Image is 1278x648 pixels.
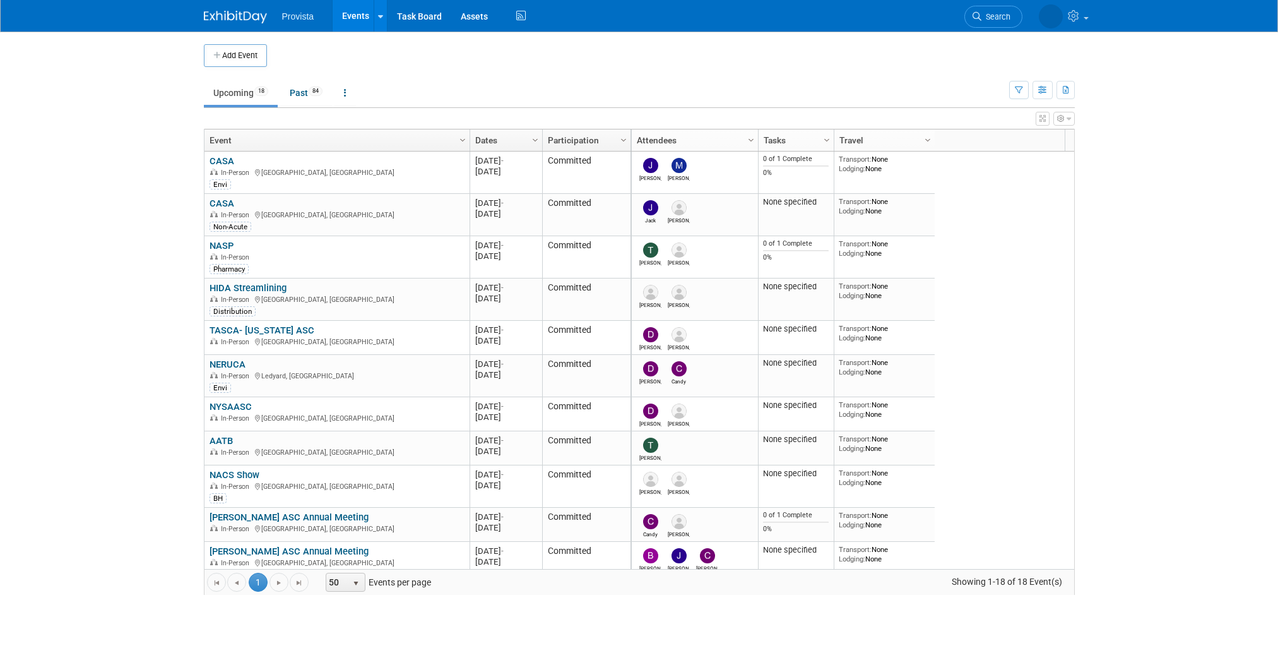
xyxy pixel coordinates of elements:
[672,514,687,529] img: Rayna Frisby
[210,294,464,304] div: [GEOGRAPHIC_DATA], [GEOGRAPHIC_DATA]
[501,198,504,208] span: -
[290,573,309,592] a: Go to the last page
[637,129,750,151] a: Attendees
[668,258,690,266] div: Justyn Okoniewski
[617,129,630,148] a: Column Settings
[210,483,218,489] img: In-Person Event
[822,135,832,145] span: Column Settings
[763,253,829,262] div: 0%
[542,397,630,431] td: Committed
[501,470,504,479] span: -
[764,129,825,151] a: Tasks
[542,508,630,542] td: Committed
[542,431,630,465] td: Committed
[475,522,536,533] div: [DATE]
[475,369,536,380] div: [DATE]
[668,529,690,537] div: Rayna Frisby
[221,211,253,219] span: In-Person
[643,438,658,453] img: Ted Vanzante
[210,253,218,260] img: In-Person Event
[542,194,630,236] td: Committed
[839,239,930,258] div: None None
[204,11,267,23] img: ExhibitDay
[210,493,227,503] div: BH
[542,321,630,355] td: Committed
[501,436,504,445] span: -
[940,573,1074,591] span: Showing 1-18 of 18 Event(s)
[309,573,444,592] span: Events per page
[839,164,865,173] span: Lodging:
[672,472,687,487] img: Dean Dennerline
[221,296,253,304] span: In-Person
[763,400,829,411] div: None specified
[475,335,536,346] div: [DATE]
[210,435,233,447] a: AATB
[981,12,1010,21] span: Search
[643,285,658,300] img: Jeff Kittle
[763,155,829,164] div: 0 of 1 Complete
[210,372,218,378] img: In-Person Event
[639,563,661,572] div: Beth Chan
[458,135,468,145] span: Column Settings
[839,545,872,554] span: Transport:
[839,324,930,342] div: None None
[839,291,865,300] span: Lodging:
[672,158,687,173] img: Mitchell Bowman
[475,166,536,177] div: [DATE]
[668,563,690,572] div: Jeff Lawrence
[668,173,690,181] div: Mitchell Bowman
[501,325,504,335] span: -
[269,573,288,592] a: Go to the next page
[210,525,218,531] img: In-Person Event
[643,404,658,419] img: Debbie Treat
[643,200,658,215] img: Jack Baird
[542,152,630,194] td: Committed
[210,179,231,189] div: Envi
[672,361,687,376] img: Candy Price
[542,465,630,508] td: Committed
[746,135,756,145] span: Column Settings
[475,546,536,556] div: [DATE]
[618,135,629,145] span: Column Settings
[643,361,658,376] img: Debbie Treat
[227,573,246,592] a: Go to the previous page
[210,169,218,175] img: In-Person Event
[210,359,246,370] a: NERUCA
[280,81,332,105] a: Past84
[210,325,314,336] a: TASCA- [US_STATE] ASC
[475,512,536,522] div: [DATE]
[668,215,690,224] div: Jennifer Geronaitis
[763,469,829,479] div: None specified
[548,129,622,151] a: Participation
[839,239,872,248] span: Transport:
[668,342,690,351] div: Vince Gay
[210,412,464,423] div: [GEOGRAPHIC_DATA], [GEOGRAPHIC_DATA]
[763,525,829,534] div: 0%
[210,559,218,565] img: In-Person Event
[668,419,690,427] div: Vince Gay
[839,435,872,443] span: Transport:
[232,578,242,588] span: Go to the previous page
[763,545,829,555] div: None specified
[839,129,926,151] a: Travel
[210,401,252,412] a: NYSAASC
[475,556,536,567] div: [DATE]
[839,358,930,376] div: None None
[475,401,536,412] div: [DATE]
[839,400,930,419] div: None None
[639,419,661,427] div: Debbie Treat
[921,129,935,148] a: Column Settings
[672,243,687,258] img: Justyn Okoniewski
[964,6,1022,28] a: Search
[221,372,253,380] span: In-Person
[639,453,661,461] div: Ted Vanzante
[839,207,865,215] span: Lodging:
[839,511,930,529] div: None None
[210,523,464,534] div: [GEOGRAPHIC_DATA], [GEOGRAPHIC_DATA]
[475,480,536,491] div: [DATE]
[672,404,687,419] img: Vince Gay
[501,512,504,522] span: -
[501,241,504,250] span: -
[475,359,536,369] div: [DATE]
[839,410,865,419] span: Lodging:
